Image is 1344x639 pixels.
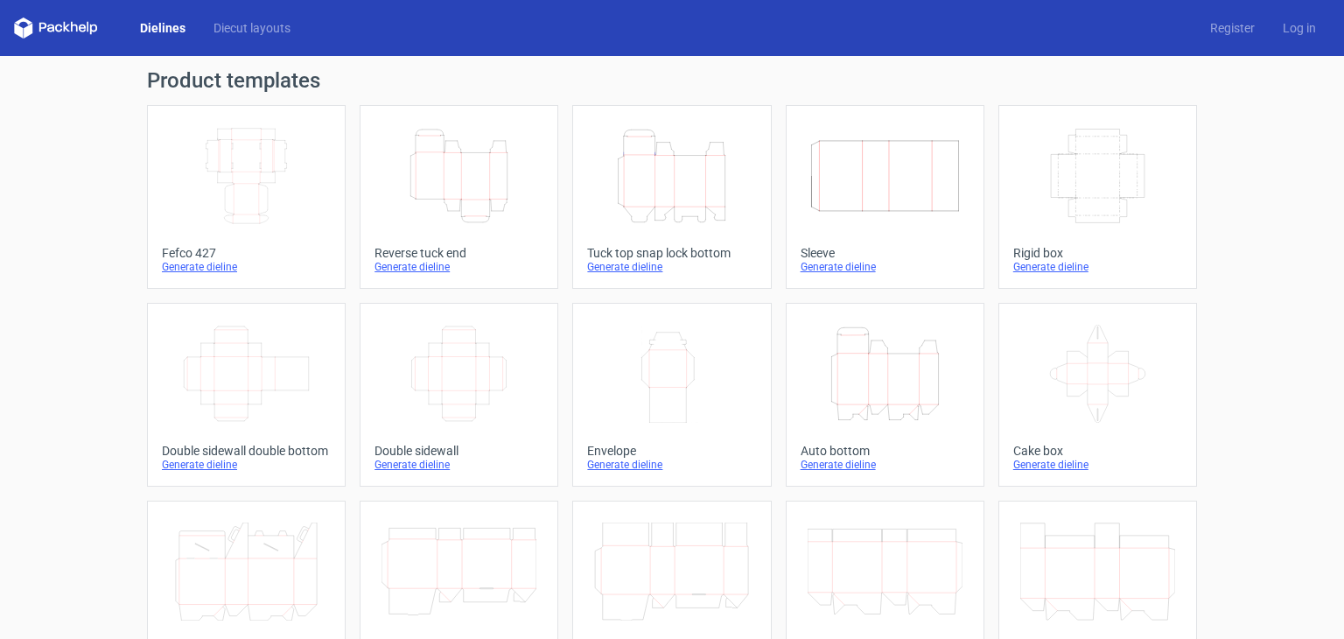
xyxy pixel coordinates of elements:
a: Rigid boxGenerate dieline [998,105,1197,289]
div: Fefco 427 [162,246,331,260]
div: Double sidewall [374,444,543,458]
div: Generate dieline [162,458,331,472]
a: EnvelopeGenerate dieline [572,303,771,487]
div: Generate dieline [587,260,756,274]
div: Generate dieline [162,260,331,274]
div: Generate dieline [1013,458,1182,472]
div: Generate dieline [374,260,543,274]
div: Generate dieline [374,458,543,472]
a: Fefco 427Generate dieline [147,105,346,289]
div: Generate dieline [801,458,969,472]
a: Diecut layouts [199,19,304,37]
div: Generate dieline [1013,260,1182,274]
a: Reverse tuck endGenerate dieline [360,105,558,289]
div: Cake box [1013,444,1182,458]
div: Generate dieline [587,458,756,472]
div: Envelope [587,444,756,458]
a: SleeveGenerate dieline [786,105,984,289]
a: Double sidewall double bottomGenerate dieline [147,303,346,487]
a: Auto bottomGenerate dieline [786,303,984,487]
div: Sleeve [801,246,969,260]
a: Log in [1269,19,1330,37]
a: Double sidewallGenerate dieline [360,303,558,487]
div: Rigid box [1013,246,1182,260]
a: Tuck top snap lock bottomGenerate dieline [572,105,771,289]
h1: Product templates [147,70,1197,91]
div: Auto bottom [801,444,969,458]
div: Reverse tuck end [374,246,543,260]
div: Double sidewall double bottom [162,444,331,458]
div: Tuck top snap lock bottom [587,246,756,260]
a: Cake boxGenerate dieline [998,303,1197,487]
a: Register [1196,19,1269,37]
a: Dielines [126,19,199,37]
div: Generate dieline [801,260,969,274]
